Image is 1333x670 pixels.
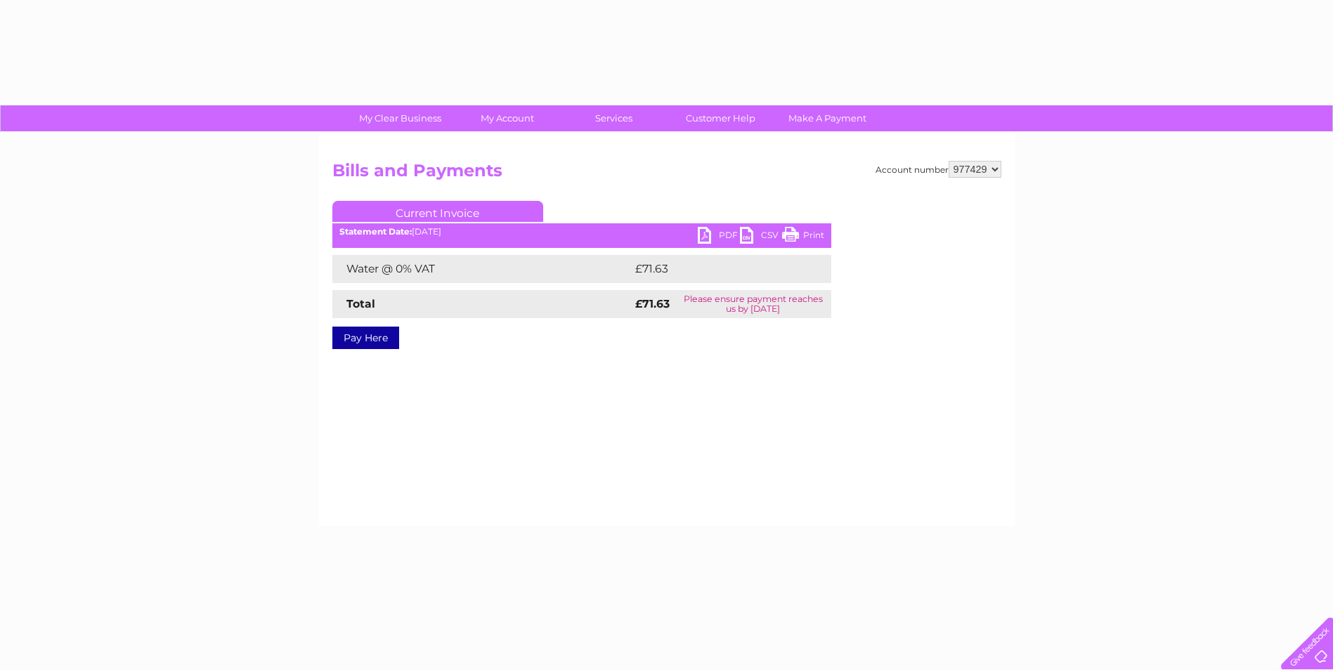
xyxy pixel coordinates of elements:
[663,105,779,131] a: Customer Help
[339,226,412,237] b: Statement Date:
[876,161,1001,178] div: Account number
[740,227,782,247] a: CSV
[556,105,672,131] a: Services
[332,227,831,237] div: [DATE]
[332,201,543,222] a: Current Invoice
[675,290,831,318] td: Please ensure payment reaches us by [DATE]
[342,105,458,131] a: My Clear Business
[449,105,565,131] a: My Account
[346,297,375,310] strong: Total
[332,161,1001,188] h2: Bills and Payments
[632,255,802,283] td: £71.63
[698,227,740,247] a: PDF
[332,255,632,283] td: Water @ 0% VAT
[769,105,885,131] a: Make A Payment
[782,227,824,247] a: Print
[635,297,670,310] strong: £71.63
[332,327,399,349] a: Pay Here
